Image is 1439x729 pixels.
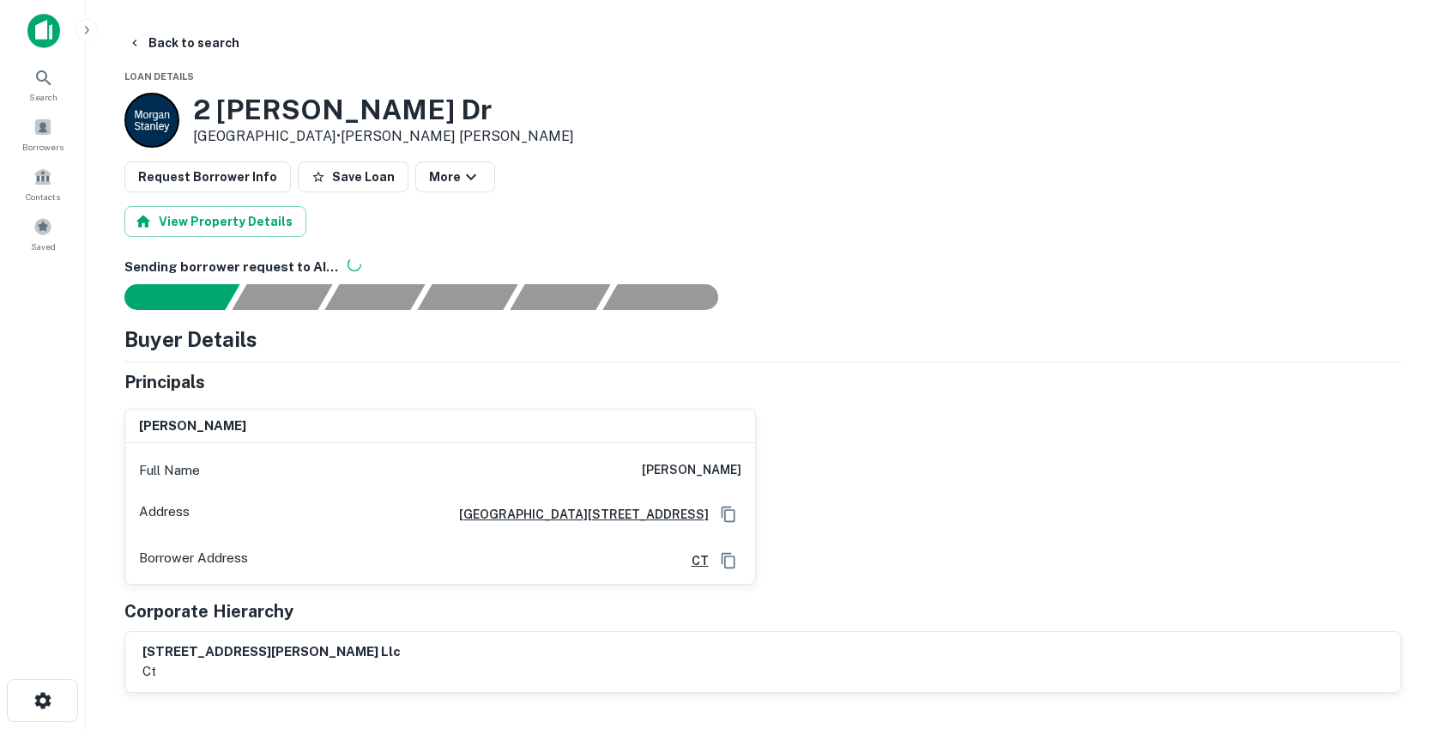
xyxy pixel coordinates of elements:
a: [PERSON_NAME] [PERSON_NAME] [341,128,574,144]
h6: [STREET_ADDRESS][PERSON_NAME] llc [142,642,401,662]
a: Search [5,61,81,107]
span: Search [29,90,57,104]
div: Documents found, AI parsing details... [324,284,425,310]
p: Full Name [139,460,200,481]
h6: [PERSON_NAME] [139,416,246,436]
h5: Corporate Hierarchy [124,598,293,624]
div: Sending borrower request to AI... [104,284,233,310]
h4: Buyer Details [124,324,257,355]
span: Borrowers [22,140,63,154]
a: Contacts [5,161,81,207]
h6: Sending borrower request to AI... [124,258,1401,277]
p: ct [142,661,401,682]
button: Request Borrower Info [124,161,291,192]
p: [GEOGRAPHIC_DATA] • [193,126,574,147]
iframe: Chat Widget [1353,592,1439,674]
a: Borrowers [5,111,81,157]
button: Save Loan [298,161,408,192]
span: Loan Details [124,71,194,82]
div: AI fulfillment process complete. [603,284,739,310]
button: View Property Details [124,206,306,237]
button: Back to search [121,27,246,58]
p: Address [139,501,190,527]
p: Borrower Address [139,548,248,574]
span: Saved [31,240,56,253]
div: Principals found, still searching for contact information. This may take time... [510,284,610,310]
a: Saved [5,210,81,257]
h3: 2 [PERSON_NAME] Dr [193,94,574,126]
button: Copy Address [716,501,741,527]
h6: [PERSON_NAME] [642,460,741,481]
div: Principals found, AI now looking for contact information... [417,284,517,310]
button: Copy Address [716,548,741,574]
img: capitalize-icon.png [27,14,60,48]
h5: Principals [124,369,205,395]
button: More [415,161,495,192]
div: Your request is received and processing... [232,284,332,310]
a: CT [678,551,709,570]
span: Contacts [26,190,60,204]
a: [GEOGRAPHIC_DATA][STREET_ADDRESS] [445,505,709,524]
